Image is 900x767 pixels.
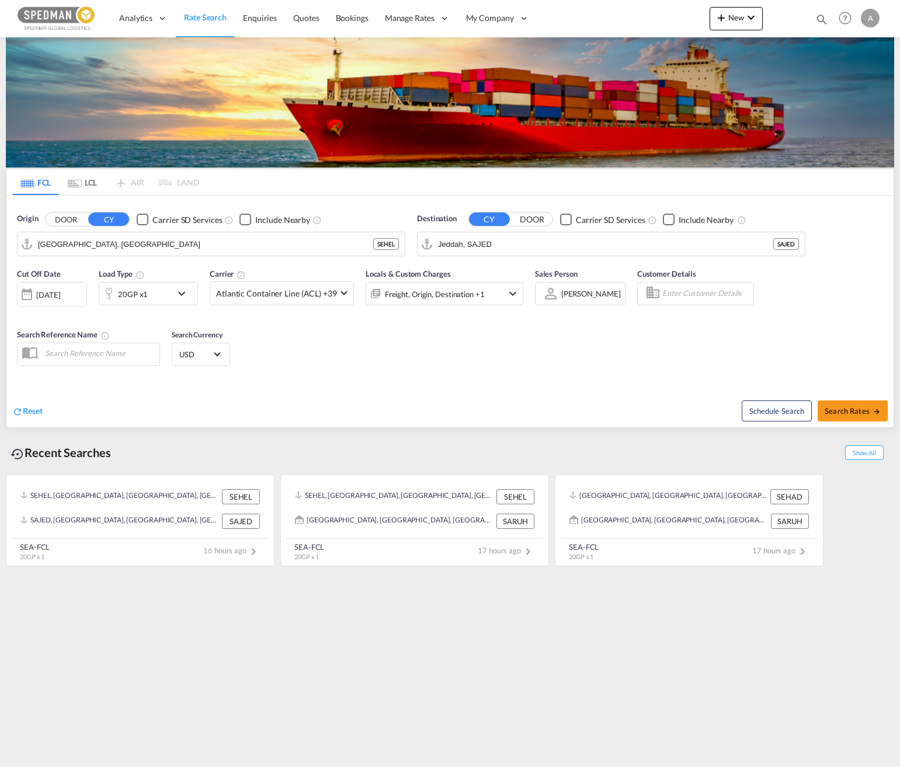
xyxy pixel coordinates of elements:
[99,269,145,278] span: Load Type
[17,282,87,306] div: [DATE]
[178,346,224,362] md-select: Select Currency: $ USDUnited States Dollar
[12,169,199,195] md-pagination-wrapper: Use the left and right arrow keys to navigate between tabs
[418,232,805,256] md-input-container: Jeddah, SAJED
[46,213,86,226] button: DOOR
[237,270,246,280] md-icon: The selected Trucker/Carrierwill be displayed in the rate results If the rates are from another f...
[246,545,260,559] md-icon: icon-chevron-right
[560,285,622,302] md-select: Sales Person: Alexander Wallner
[648,215,657,225] md-icon: Unchecked: Search for CY (Container Yard) services for all selected carriers.Checked : Search for...
[637,269,696,278] span: Customer Details
[6,475,274,567] recent-search-card: SEHEL, [GEOGRAPHIC_DATA], [GEOGRAPHIC_DATA], [GEOGRAPHIC_DATA], [GEOGRAPHIC_DATA] SEHELSAJED, [GE...
[23,406,43,416] span: Reset
[184,12,227,22] span: Rate Search
[771,514,809,529] div: SARUH
[385,12,435,24] span: Manage Rates
[17,269,61,278] span: Cut Off Date
[12,406,23,417] md-icon: icon-refresh
[280,475,549,567] recent-search-card: SEHEL, [GEOGRAPHIC_DATA], [GEOGRAPHIC_DATA], [GEOGRAPHIC_DATA], [GEOGRAPHIC_DATA] SEHEL[GEOGRAPHI...
[118,286,148,302] div: 20GP x1
[312,215,322,225] md-icon: Unchecked: Ignores neighbouring ports when fetching rates.Checked : Includes neighbouring ports w...
[203,546,260,555] span: 16 hours ago
[179,349,212,360] span: USD
[12,169,59,195] md-tab-item: FCL
[555,475,823,567] recent-search-card: [GEOGRAPHIC_DATA], [GEOGRAPHIC_DATA], [GEOGRAPHIC_DATA], [GEOGRAPHIC_DATA], [GEOGRAPHIC_DATA] SEH...
[417,213,457,225] span: Destination
[38,235,373,253] input: Search by Port
[175,287,194,301] md-icon: icon-chevron-down
[569,514,768,529] div: SARUH, Riyadh, Saudi Arabia, Middle East, Middle East
[714,13,758,22] span: New
[737,215,746,225] md-icon: Unchecked: Ignores neighbouring ports when fetching rates.Checked : Includes neighbouring ports w...
[385,286,485,302] div: Freight Origin Destination Factory Stuffing
[20,489,219,504] div: SEHEL, Helsingborg, Sweden, Northern Europe, Europe
[224,215,234,225] md-icon: Unchecked: Search for CY (Container Yard) services for all selected carriers.Checked : Search for...
[20,542,50,552] div: SEA-FCL
[576,214,645,226] div: Carrier SD Services
[535,269,578,278] span: Sales Person
[100,331,110,340] md-icon: Your search will be saved by the below given name
[239,213,310,225] md-checkbox: Checkbox No Ink
[20,553,44,560] span: 20GP x 1
[710,7,763,30] button: icon-plus 400-fgNewicon-chevron-down
[662,285,750,302] input: Enter Customer Details
[99,282,198,305] div: 20GP x1icon-chevron-down
[11,447,25,461] md-icon: icon-backup-restore
[6,37,894,168] img: LCL+%26+FCL+BACKGROUND.png
[222,514,260,529] div: SAJED
[679,214,734,226] div: Include Nearby
[773,238,799,250] div: SAJED
[294,542,324,552] div: SEA-FCL
[243,13,277,23] span: Enquiries
[521,545,535,559] md-icon: icon-chevron-right
[36,290,60,300] div: [DATE]
[569,542,599,552] div: SEA-FCL
[17,330,110,339] span: Search Reference Name
[496,514,534,529] div: SARUH
[59,169,106,195] md-tab-item: LCL
[663,213,734,225] md-checkbox: Checkbox No Ink
[119,12,152,24] span: Analytics
[742,400,812,421] button: Note: By default Schedule search will only considerorigin ports, destination ports and cut off da...
[873,407,881,416] md-icon: icon-arrow-right
[466,12,514,24] span: My Company
[18,232,405,256] md-input-container: Helsingborg, SEHEL
[438,235,773,253] input: Search by Port
[496,489,534,504] div: SEHEL
[795,545,809,559] md-icon: icon-chevron-right
[845,445,884,460] span: Show All
[469,212,510,226] button: CY
[366,269,451,278] span: Locals & Custom Charges
[20,514,219,529] div: SAJED, Jeddah, Saudi Arabia, Middle East, Middle East
[39,344,159,362] input: Search Reference Name
[88,212,129,226] button: CY
[373,238,399,250] div: SEHEL
[861,9,880,27] div: A
[744,11,758,25] md-icon: icon-chevron-down
[210,269,246,278] span: Carrier
[135,270,145,280] md-icon: icon-information-outline
[561,289,621,298] div: [PERSON_NAME]
[295,489,494,504] div: SEHEL, Helsingborg, Sweden, Northern Europe, Europe
[17,305,26,320] md-datepicker: Select
[336,13,369,23] span: Bookings
[295,514,494,529] div: SARUH, Riyadh, Saudi Arabia, Middle East, Middle East
[172,330,223,339] span: Search Currency
[216,288,337,299] span: Atlantic Container Line (ACL) +39
[6,440,116,466] div: Recent Searches
[293,13,319,23] span: Quotes
[17,213,38,225] span: Origin
[18,5,96,32] img: c12ca350ff1b11efb6b291369744d907.png
[255,214,310,226] div: Include Nearby
[506,287,520,301] md-icon: icon-chevron-down
[294,553,319,560] span: 20GP x 1
[770,489,809,504] div: SEHAD
[835,8,861,29] div: Help
[560,213,645,225] md-checkbox: Checkbox No Ink
[752,546,809,555] span: 17 hours ago
[366,282,523,305] div: Freight Origin Destination Factory Stuffingicon-chevron-down
[512,213,552,226] button: DOOR
[569,489,767,504] div: SEHAD, Halmstad, Sweden, Northern Europe, Europe
[222,489,260,504] div: SEHEL
[714,11,728,25] md-icon: icon-plus 400-fg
